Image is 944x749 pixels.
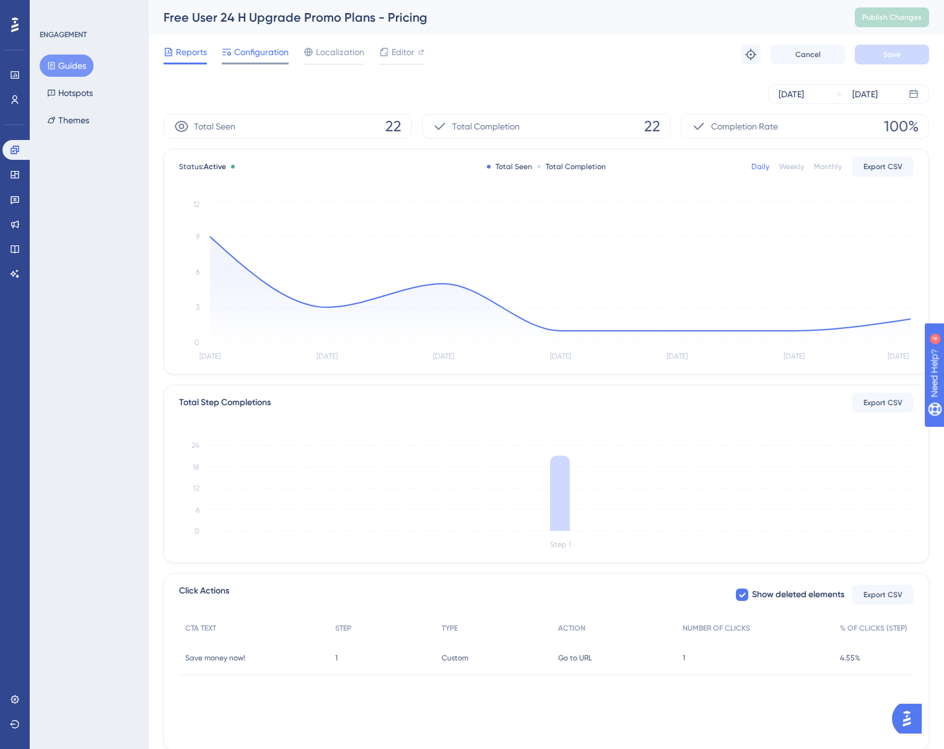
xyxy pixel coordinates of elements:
div: Total Seen [487,162,532,172]
span: 4.55% [840,653,860,663]
button: Export CSV [852,157,914,177]
span: Export CSV [863,398,902,408]
button: Hotspots [40,82,100,104]
button: Themes [40,109,97,131]
span: CTA TEXT [185,623,216,633]
tspan: 3 [196,303,199,312]
span: Active [204,162,226,171]
span: 100% [884,116,919,136]
tspan: 6 [196,506,199,514]
span: Publish Changes [862,12,922,22]
tspan: 6 [196,268,199,276]
tspan: 24 [191,441,199,450]
tspan: [DATE] [199,352,221,361]
div: ENGAGEMENT [40,30,87,40]
span: Status: [179,162,226,172]
div: Weekly [779,162,804,172]
span: Localization [316,45,364,59]
span: TYPE [442,623,458,633]
div: Total Completion [537,162,606,172]
button: Cancel [771,45,845,64]
span: Custom [442,653,468,663]
tspan: [DATE] [550,352,571,361]
span: Total Seen [194,119,235,134]
tspan: 0 [194,527,199,535]
span: STEP [335,623,351,633]
span: Need Help? [29,3,77,18]
tspan: 18 [193,463,199,471]
span: Export CSV [863,590,902,600]
div: Daily [751,162,769,172]
span: Click Actions [179,584,229,606]
tspan: 12 [193,200,199,209]
button: Export CSV [852,393,914,413]
div: [DATE] [779,87,804,102]
button: Publish Changes [855,7,929,27]
tspan: [DATE] [888,352,909,361]
div: [DATE] [852,87,878,102]
span: 1 [335,653,338,663]
tspan: [DATE] [317,352,338,361]
tspan: 0 [194,338,199,347]
div: Free User 24 H Upgrade Promo Plans - Pricing [164,9,824,26]
span: Editor [391,45,414,59]
span: Configuration [234,45,289,59]
span: Go to URL [558,653,592,663]
tspan: [DATE] [666,352,688,361]
span: 1 [683,653,685,663]
tspan: [DATE] [784,352,805,361]
span: 22 [644,116,660,136]
div: 4 [86,6,90,16]
button: Guides [40,55,94,77]
tspan: 9 [196,232,199,241]
span: Cancel [795,50,821,59]
div: Monthly [814,162,842,172]
button: Export CSV [852,585,914,605]
span: % OF CLICKS (STEP) [840,623,907,633]
iframe: UserGuiding AI Assistant Launcher [892,700,929,737]
span: NUMBER OF CLICKS [683,623,750,633]
div: Total Step Completions [179,395,271,410]
tspan: Step 1 [550,540,571,549]
tspan: [DATE] [433,352,454,361]
span: 22 [385,116,401,136]
span: ACTION [558,623,585,633]
button: Save [855,45,929,64]
span: Export CSV [863,162,902,172]
tspan: 12 [193,484,199,493]
span: Save [883,50,901,59]
span: Show deleted elements [752,587,844,602]
span: Total Completion [452,119,520,134]
span: Reports [176,45,207,59]
span: Completion Rate [711,119,778,134]
span: Save money now! [185,653,245,663]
